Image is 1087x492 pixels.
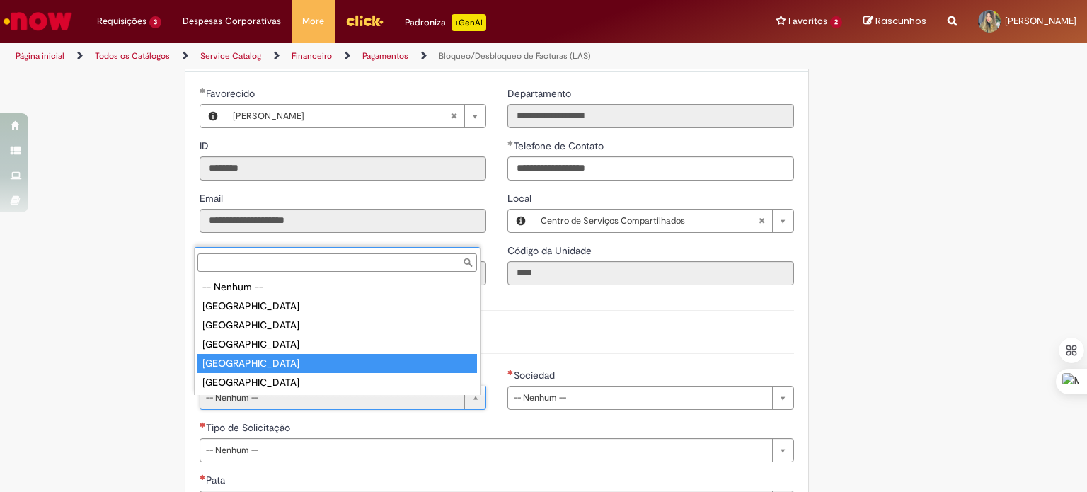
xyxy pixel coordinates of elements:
div: [GEOGRAPHIC_DATA] [197,373,477,392]
div: [GEOGRAPHIC_DATA] [197,297,477,316]
ul: Country [195,275,480,395]
div: [GEOGRAPHIC_DATA] [197,354,477,373]
div: [GEOGRAPHIC_DATA] [197,316,477,335]
div: [GEOGRAPHIC_DATA] [197,335,477,354]
div: -- Nenhum -- [197,278,477,297]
